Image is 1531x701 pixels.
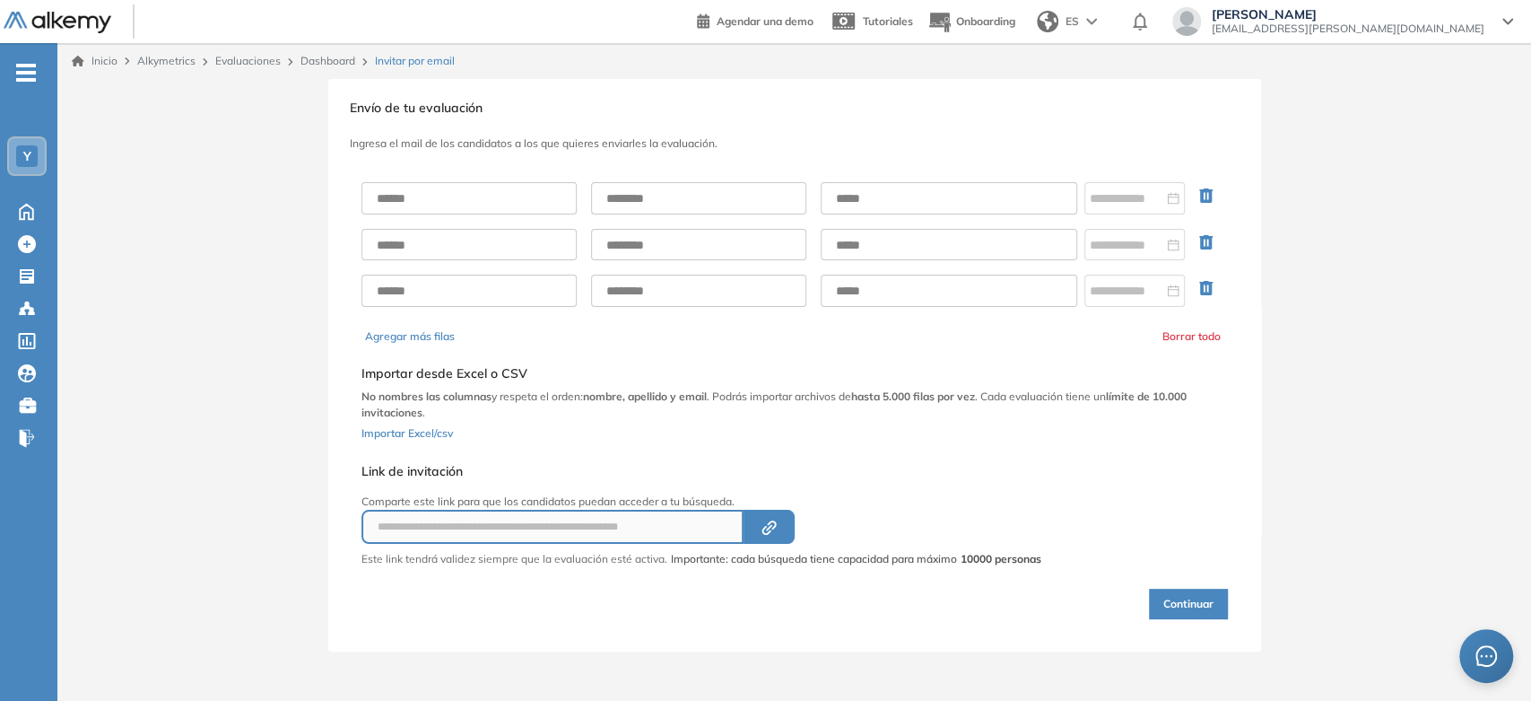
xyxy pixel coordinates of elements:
[361,426,453,440] span: Importar Excel/csv
[671,551,1041,567] span: Importante: cada búsqueda tiene capacidad para máximo
[361,464,1041,479] h5: Link de invitación
[361,494,1041,510] p: Comparte este link para que los candidatos puedan acceder a tu búsqueda.
[927,3,1015,41] button: Onboarding
[1212,7,1484,22] span: [PERSON_NAME]
[1149,589,1228,619] button: Continuar
[4,12,111,34] img: Logo
[300,54,355,67] a: Dashboard
[361,421,453,443] button: Importar Excel/csv
[956,14,1015,28] span: Onboarding
[361,390,1187,419] b: límite de 10.000 invitaciones
[137,54,196,67] span: Alkymetrics
[350,101,1240,116] h3: Envío de tu evaluación
[1066,13,1079,30] span: ES
[1086,18,1097,25] img: arrow
[863,14,913,28] span: Tutoriales
[16,71,36,74] i: -
[365,329,455,345] button: Agregar más filas
[717,14,813,28] span: Agendar una demo
[1212,22,1484,36] span: [EMAIL_ADDRESS][PERSON_NAME][DOMAIN_NAME]
[961,552,1041,565] strong: 10000 personas
[72,53,117,69] a: Inicio
[1162,329,1221,345] button: Borrar todo
[1474,644,1497,667] span: message
[375,53,455,69] span: Invitar por email
[851,390,975,403] b: hasta 5.000 filas por vez
[215,54,281,67] a: Evaluaciones
[583,390,707,403] b: nombre, apellido y email
[361,366,1228,381] h5: Importar desde Excel o CSV
[350,137,1240,150] h3: Ingresa el mail de los candidatos a los que quieres enviarles la evaluación.
[697,9,813,31] a: Agendar una demo
[361,389,1228,421] p: y respeta el orden: . Podrás importar archivos de . Cada evaluación tiene un .
[361,551,667,567] p: Este link tendrá validez siempre que la evaluación esté activa.
[23,149,31,163] span: Y
[1037,11,1058,32] img: world
[361,390,491,403] b: No nombres las columnas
